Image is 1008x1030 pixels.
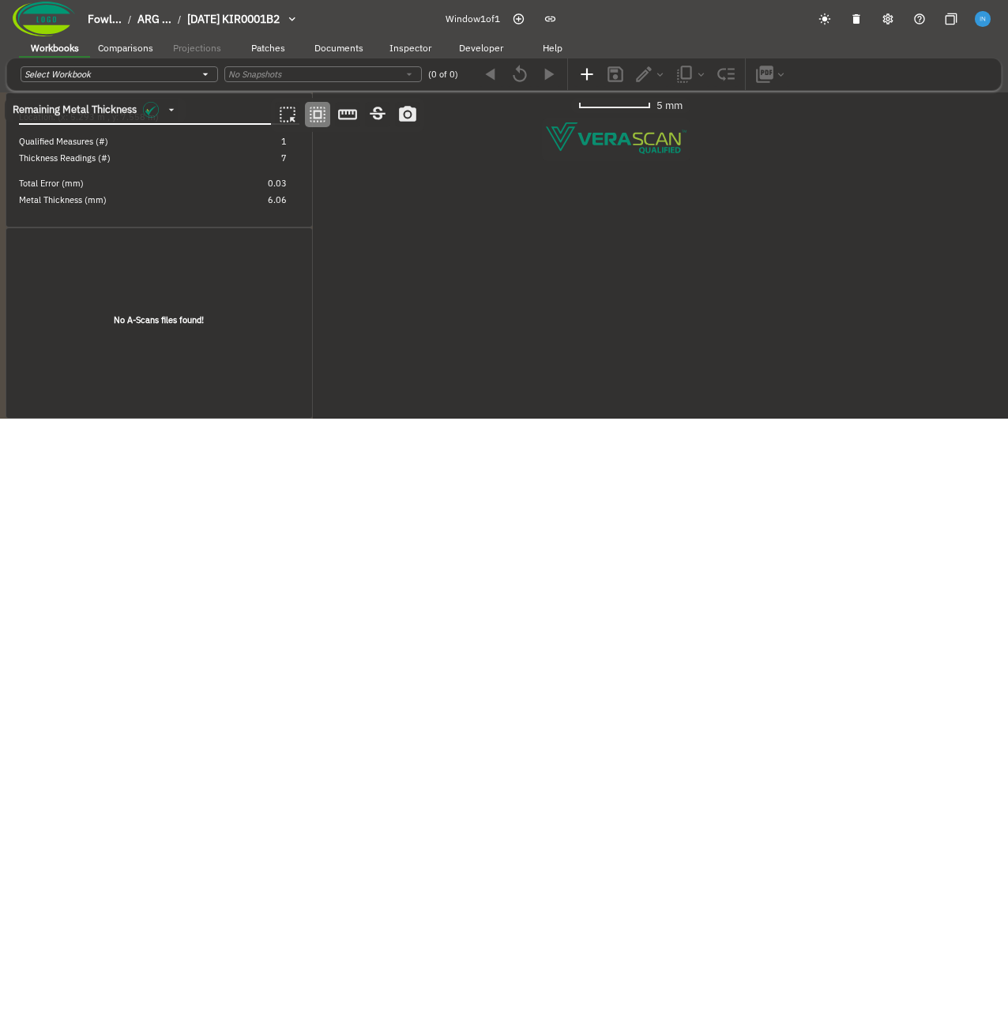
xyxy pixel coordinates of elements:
[81,6,312,32] button: breadcrumb
[656,98,683,114] span: 5 mm
[281,152,287,164] span: 7
[13,103,137,116] span: Remaining Metal Thickness
[268,178,287,189] span: 0.03
[19,178,84,189] span: Total Error (mm)
[88,11,280,28] nav: breadcrumb
[137,12,171,26] span: ARG ...
[314,42,363,54] span: Documents
[13,2,75,36] img: Company Logo
[546,122,686,154] img: Verascope qualified watermark
[128,13,131,26] li: /
[446,12,500,26] span: Window 1 of 1
[975,11,990,26] img: f6ffcea323530ad0f5eeb9c9447a59c5
[88,12,122,26] span: Fowl...
[543,42,562,54] span: Help
[114,314,204,325] b: No A-Scans files found!
[98,42,153,54] span: Comparisons
[19,152,111,164] span: Thickness Readings (#)
[228,69,281,80] i: No Snapshots
[428,68,458,81] span: (0 of 0)
[24,69,91,80] i: Select Workbook
[19,194,107,205] span: Metal Thickness (mm)
[281,136,287,147] span: 1
[31,42,79,54] span: Workbooks
[178,13,181,26] li: /
[459,42,503,54] span: Developer
[187,12,280,26] span: [DATE] KIR0001B2
[251,42,285,54] span: Patches
[268,194,287,205] span: 6.06
[389,42,431,54] span: Inspector
[19,136,108,147] span: Qualified Measures (#)
[143,102,159,118] img: icon in the dropdown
